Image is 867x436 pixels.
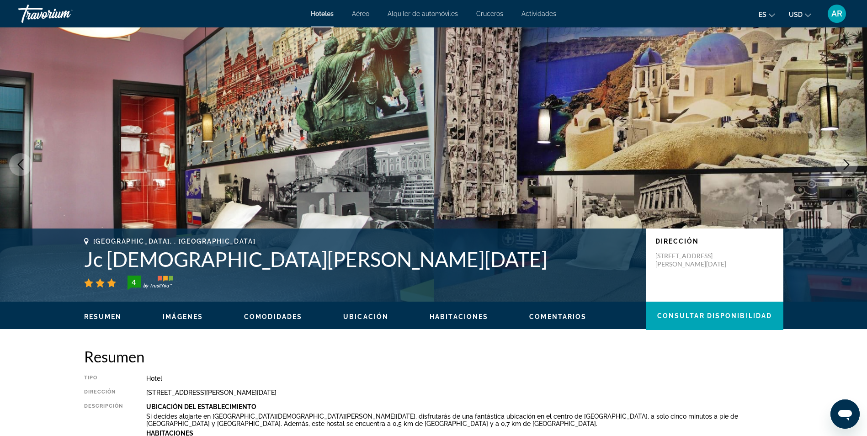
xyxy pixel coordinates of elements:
[430,313,488,321] button: Habitaciones
[835,153,858,176] button: Next image
[759,11,766,18] span: es
[646,302,783,330] button: Consultar disponibilidad
[655,252,729,268] p: [STREET_ADDRESS][PERSON_NAME][DATE]
[163,313,203,321] button: Imágenes
[759,8,775,21] button: Change language
[388,10,458,17] a: Alquiler de automóviles
[9,153,32,176] button: Previous image
[831,9,842,18] span: AR
[244,313,302,321] button: Comodidades
[789,8,811,21] button: Change currency
[343,313,388,321] button: Ubicación
[352,10,369,17] a: Aéreo
[84,247,637,271] h1: Jc [DEMOGRAPHIC_DATA][PERSON_NAME][DATE]
[84,389,123,396] div: Dirección
[84,375,123,382] div: Tipo
[655,238,774,245] p: Dirección
[125,276,143,287] div: 4
[93,238,256,245] span: [GEOGRAPHIC_DATA], , [GEOGRAPHIC_DATA]
[476,10,503,17] a: Cruceros
[146,375,783,382] div: Hotel
[84,347,783,366] h2: Resumen
[830,399,860,429] iframe: Button to launch messaging window
[146,389,783,396] div: [STREET_ADDRESS][PERSON_NAME][DATE]
[311,10,334,17] a: Hoteles
[657,312,772,319] span: Consultar disponibilidad
[18,2,110,26] a: Travorium
[146,413,783,427] p: Si decides alojarte en [GEOGRAPHIC_DATA][DEMOGRAPHIC_DATA][PERSON_NAME][DATE], disfrutarás de una...
[128,276,173,290] img: trustyou-badge-hor.svg
[146,403,256,410] b: Ubicación Del Establecimiento
[84,313,122,321] button: Resumen
[825,4,849,23] button: User Menu
[521,10,556,17] a: Actividades
[529,313,586,321] button: Comentarios
[789,11,803,18] span: USD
